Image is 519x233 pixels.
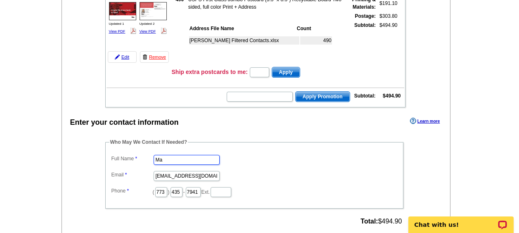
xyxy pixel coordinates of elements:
span: $494.90 [360,218,402,225]
dd: ( ) - Ext. [109,185,399,198]
button: Apply Promotion [295,91,350,102]
td: $494.90 [377,21,398,64]
iframe: LiveChat chat widget [403,207,519,233]
img: small-thumb.jpg [140,2,167,20]
label: Full Name [111,155,153,162]
td: [PERSON_NAME] Filtered Contacts.xlsx [189,36,299,45]
span: Updated 1 [109,22,124,26]
img: pdf_logo.png [161,28,167,34]
img: small-thumb.jpg [109,2,136,20]
a: Edit [108,51,137,63]
strong: $494.90 [383,93,401,99]
h3: Ship extra postcards to me: [172,68,248,76]
div: Enter your contact information [70,117,179,128]
strong: Total: [360,218,378,225]
span: Updated 2 [140,22,155,26]
a: View PDF [109,29,126,33]
a: Remove [140,51,169,63]
legend: Who May We Contact If Needed? [109,138,188,146]
span: Apply [272,67,300,77]
td: $303.80 [377,12,398,20]
a: View PDF [140,29,156,33]
label: Email [111,171,153,178]
strong: Subtotal: [354,22,376,28]
button: Apply [272,67,300,78]
strong: Postage: [355,13,376,19]
img: pdf_logo.png [130,28,136,34]
a: Learn more [410,118,440,124]
span: Apply Promotion [296,92,350,102]
strong: Subtotal: [354,93,376,99]
img: trashcan-icon.gif [142,55,147,59]
th: Address File Name [189,24,296,33]
img: pencil-icon.gif [115,55,120,59]
th: Count [296,24,332,33]
td: 490 [300,36,332,45]
label: Phone [111,187,153,195]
